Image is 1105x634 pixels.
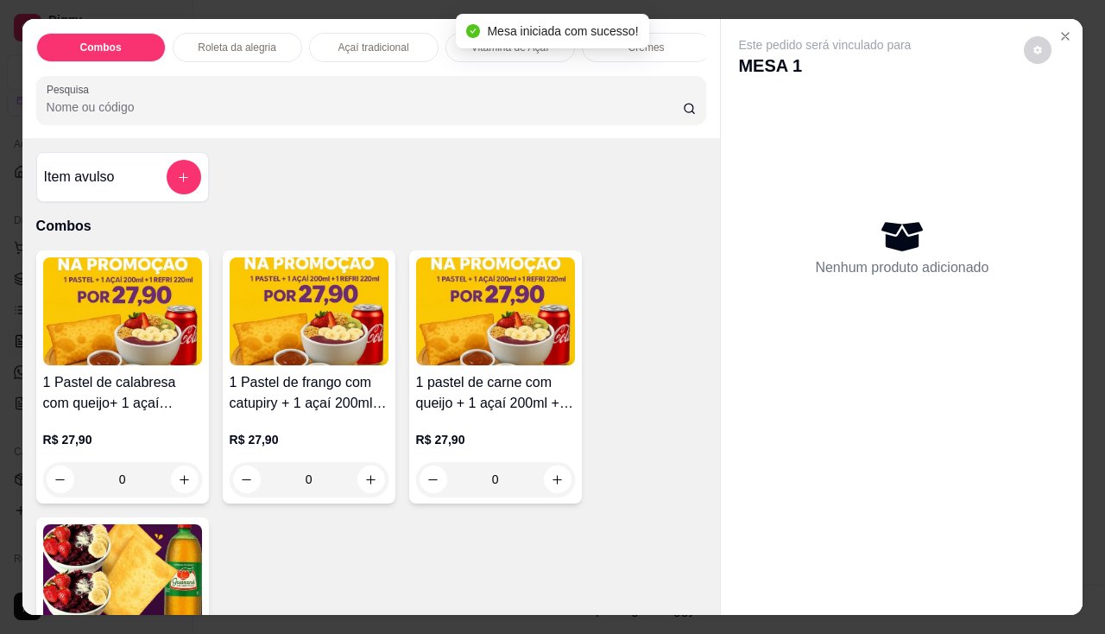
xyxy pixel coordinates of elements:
p: Este pedido será vinculado para [738,36,911,54]
h4: 1 Pastel de calabresa com queijo+ 1 açaí 200ml+ 1 refri lata 220ml [43,372,202,414]
p: Nenhum produto adicionado [815,257,988,278]
p: Combos [80,41,122,54]
p: MESA 1 [738,54,911,78]
p: R$ 27,90 [416,431,575,448]
h4: Item avulso [44,167,115,187]
p: Roleta da alegria [198,41,276,54]
p: Combos [36,216,707,237]
img: product-image [43,257,202,365]
p: Açaí tradicional [338,41,409,54]
img: product-image [230,257,388,365]
input: Pesquisa [47,98,683,116]
label: Pesquisa [47,82,95,97]
button: add-separate-item [167,160,201,194]
img: product-image [416,257,575,365]
p: R$ 27,90 [43,431,202,448]
p: Cremes [628,41,665,54]
img: product-image [43,524,202,632]
span: check-circle [466,24,480,38]
p: R$ 27,90 [230,431,388,448]
button: Close [1051,22,1079,50]
h4: 1 Pastel de frango com catupiry + 1 açaí 200ml + 1 refri lata 220ml [230,372,388,414]
span: Mesa iniciada com sucesso! [487,24,638,38]
button: decrease-product-quantity [1024,36,1051,64]
h4: 1 pastel de carne com queijo + 1 açaí 200ml + 1 refri lata 220ml [416,372,575,414]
